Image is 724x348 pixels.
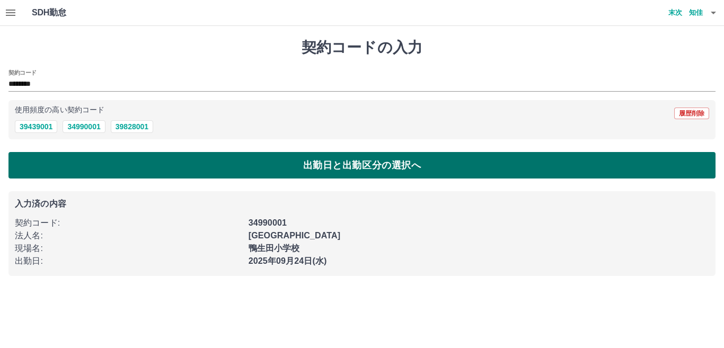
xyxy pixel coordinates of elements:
[249,218,287,227] b: 34990001
[15,106,104,114] p: 使用頻度の高い契約コード
[15,200,709,208] p: 入力済の内容
[674,108,709,119] button: 履歴削除
[249,231,341,240] b: [GEOGRAPHIC_DATA]
[111,120,153,133] button: 39828001
[15,229,242,242] p: 法人名 :
[15,217,242,229] p: 契約コード :
[8,152,716,179] button: 出勤日と出勤区分の選択へ
[249,244,300,253] b: 鴨生田小学校
[8,68,37,77] h2: 契約コード
[249,256,327,265] b: 2025年09月24日(水)
[63,120,105,133] button: 34990001
[8,39,716,57] h1: 契約コードの入力
[15,120,57,133] button: 39439001
[15,242,242,255] p: 現場名 :
[15,255,242,267] p: 出勤日 :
